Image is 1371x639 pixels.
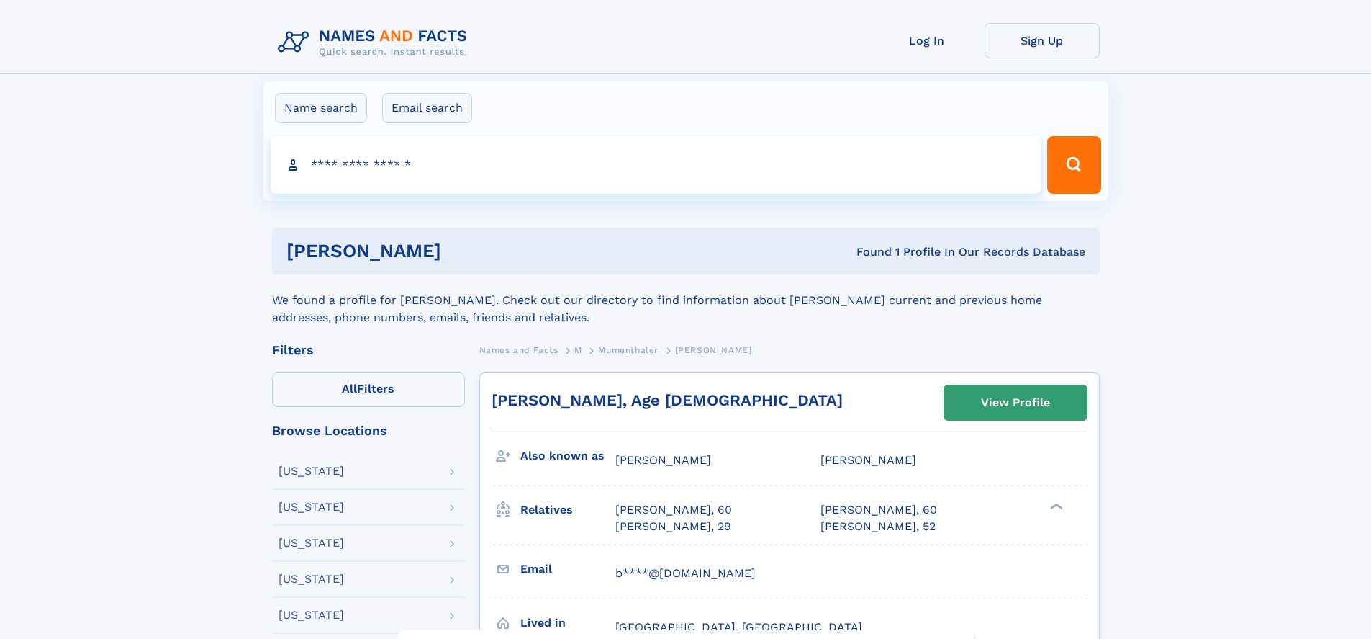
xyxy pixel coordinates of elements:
[615,502,732,518] a: [PERSON_NAME], 60
[820,519,936,535] a: [PERSON_NAME], 52
[520,557,615,581] h3: Email
[272,23,479,62] img: Logo Names and Facts
[944,385,1087,420] a: View Profile
[615,519,731,535] a: [PERSON_NAME], 29
[520,611,615,635] h3: Lived in
[520,444,615,468] h3: Also known as
[272,344,465,357] div: Filters
[342,382,357,396] span: All
[520,498,615,522] h3: Relatives
[869,23,985,58] a: Log In
[820,453,916,467] span: [PERSON_NAME]
[382,93,472,123] label: Email search
[574,345,582,355] span: M
[279,465,344,477] div: [US_STATE]
[492,391,843,409] a: [PERSON_NAME], Age [DEMOGRAPHIC_DATA]
[275,93,367,123] label: Name search
[271,136,1041,194] input: search input
[279,537,344,549] div: [US_STATE]
[820,502,937,518] a: [PERSON_NAME], 60
[574,341,582,359] a: M
[279,501,344,513] div: [US_STATE]
[615,620,862,634] span: [GEOGRAPHIC_DATA], [GEOGRAPHIC_DATA]
[479,341,558,359] a: Names and Facts
[615,453,711,467] span: [PERSON_NAME]
[675,345,752,355] span: [PERSON_NAME]
[272,372,465,407] label: Filters
[286,242,649,260] h1: [PERSON_NAME]
[272,424,465,437] div: Browse Locations
[1046,502,1064,511] div: ❯
[279,573,344,585] div: [US_STATE]
[279,609,344,621] div: [US_STATE]
[598,341,659,359] a: Mumenthaler
[598,345,659,355] span: Mumenthaler
[1047,136,1100,194] button: Search Button
[981,386,1050,419] div: View Profile
[985,23,1100,58] a: Sign Up
[272,274,1100,326] div: We found a profile for [PERSON_NAME]. Check out our directory to find information about [PERSON_N...
[648,244,1085,260] div: Found 1 Profile In Our Records Database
